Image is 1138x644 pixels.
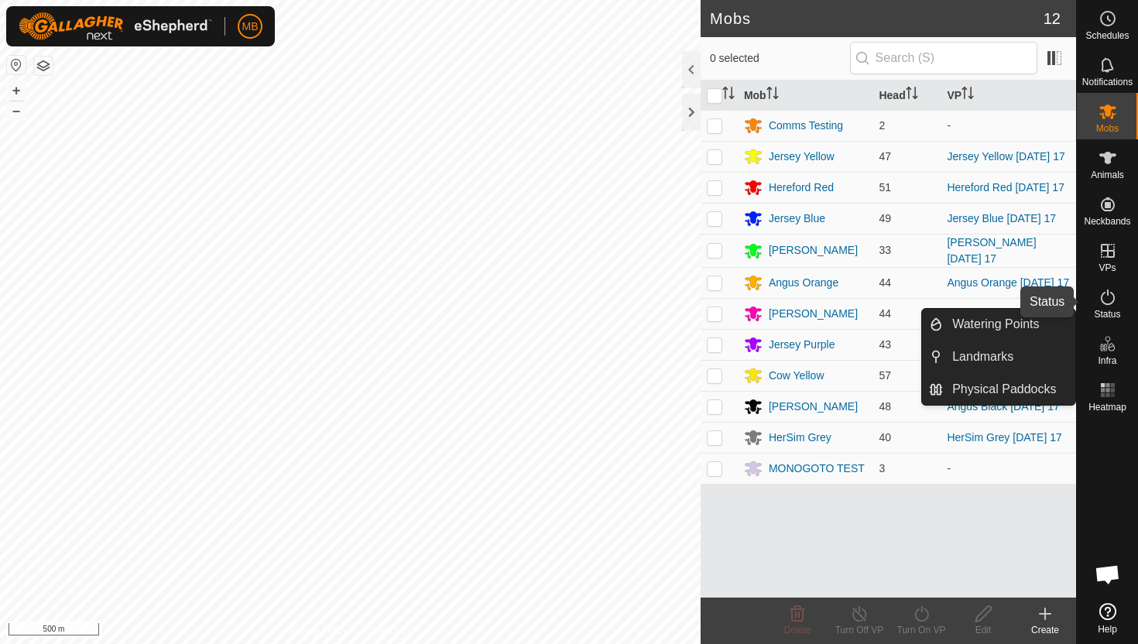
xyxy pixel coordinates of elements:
[961,89,974,101] p-sorticon: Activate to sort
[941,80,1076,111] th: VP
[1094,310,1120,319] span: Status
[947,400,1059,413] a: Angus Black [DATE] 17
[710,50,850,67] span: 0 selected
[879,244,891,256] span: 33
[947,181,1064,194] a: Hereford Red [DATE] 17
[769,368,824,384] div: Cow Yellow
[1088,402,1126,412] span: Heatmap
[769,306,858,322] div: [PERSON_NAME]
[941,110,1076,141] td: -
[1084,217,1130,226] span: Neckbands
[947,212,1056,224] a: Jersey Blue [DATE] 17
[7,81,26,100] button: +
[952,623,1014,637] div: Edit
[769,242,858,259] div: [PERSON_NAME]
[922,341,1075,372] li: Landmarks
[879,431,891,444] span: 40
[769,211,825,227] div: Jersey Blue
[1098,356,1116,365] span: Infra
[947,431,1061,444] a: HerSim Grey [DATE] 17
[906,89,918,101] p-sorticon: Activate to sort
[769,149,835,165] div: Jersey Yellow
[879,462,885,474] span: 3
[890,623,952,637] div: Turn On VP
[879,150,891,163] span: 47
[947,276,1069,289] a: Angus Orange [DATE] 17
[879,212,891,224] span: 49
[879,400,891,413] span: 48
[7,56,26,74] button: Reset Map
[769,461,865,477] div: MONOGOTO TEST
[1044,7,1061,30] span: 12
[952,315,1039,334] span: Watering Points
[1085,551,1131,598] div: Open chat
[1091,170,1124,180] span: Animals
[1099,263,1116,272] span: VPs
[769,430,831,446] div: HerSim Grey
[947,236,1036,265] a: [PERSON_NAME] [DATE] 17
[1098,625,1117,634] span: Help
[879,369,891,382] span: 57
[1077,597,1138,640] a: Help
[1096,124,1119,133] span: Mobs
[784,625,811,635] span: Delete
[738,80,873,111] th: Mob
[850,42,1037,74] input: Search (S)
[1014,623,1076,637] div: Create
[922,374,1075,405] li: Physical Paddocks
[34,57,53,75] button: Map Layers
[872,80,941,111] th: Head
[769,337,835,353] div: Jersey Purple
[710,9,1044,28] h2: Mobs
[1082,77,1133,87] span: Notifications
[943,309,1075,340] a: Watering Points
[941,453,1076,484] td: -
[879,338,891,351] span: 43
[769,399,858,415] div: [PERSON_NAME]
[879,307,891,320] span: 44
[766,89,779,101] p-sorticon: Activate to sort
[947,150,1064,163] a: Jersey Yellow [DATE] 17
[1085,31,1129,40] span: Schedules
[879,119,885,132] span: 2
[879,276,891,289] span: 44
[242,19,259,35] span: MB
[943,341,1075,372] a: Landmarks
[769,275,838,291] div: Angus Orange
[947,307,1054,320] a: Angus Pink [DATE] 17
[828,623,890,637] div: Turn Off VP
[722,89,735,101] p-sorticon: Activate to sort
[952,380,1056,399] span: Physical Paddocks
[879,181,891,194] span: 51
[289,624,347,638] a: Privacy Policy
[7,101,26,120] button: –
[769,180,834,196] div: Hereford Red
[943,374,1075,405] a: Physical Paddocks
[952,348,1013,366] span: Landmarks
[365,624,411,638] a: Contact Us
[769,118,843,134] div: Comms Testing
[19,12,212,40] img: Gallagher Logo
[922,309,1075,340] li: Watering Points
